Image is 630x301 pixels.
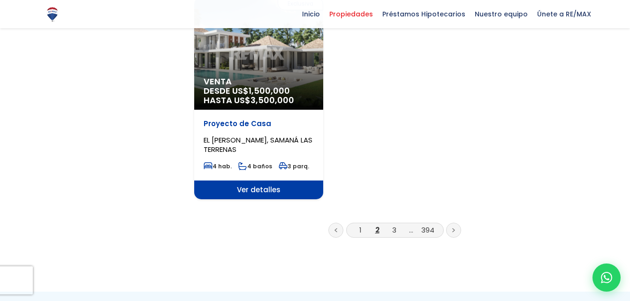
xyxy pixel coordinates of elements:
[297,7,325,21] span: Inicio
[204,77,314,86] span: Venta
[359,225,362,235] a: 1
[325,7,378,21] span: Propiedades
[44,6,61,23] img: Logo de REMAX
[378,7,470,21] span: Préstamos Hipotecarios
[532,7,596,21] span: Únete a RE/MAX
[204,86,314,105] span: DESDE US$
[204,135,312,154] span: EL [PERSON_NAME], SAMANÁ LAS TERRENAS
[470,7,532,21] span: Nuestro equipo
[204,119,314,128] p: Proyecto de Casa
[375,225,380,235] a: 2
[409,225,413,235] a: ...
[238,162,272,170] span: 4 baños
[204,162,232,170] span: 4 hab.
[279,162,309,170] span: 3 parq.
[249,85,290,97] span: 1,500,000
[204,96,314,105] span: HASTA US$
[421,225,434,235] a: 394
[392,225,396,235] a: 3
[194,181,323,199] span: Ver detalles
[250,94,294,106] span: 3,500,000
